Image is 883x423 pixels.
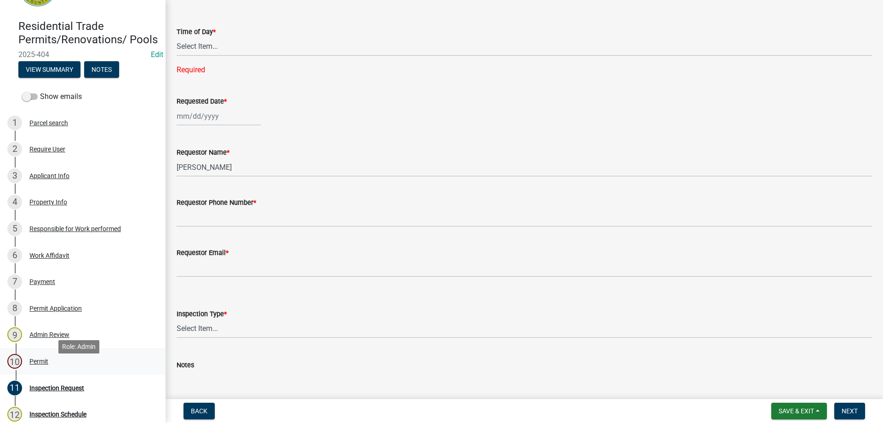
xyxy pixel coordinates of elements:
[84,66,119,74] wm-modal-confirm: Notes
[183,403,215,419] button: Back
[18,20,158,46] h4: Residential Trade Permits/Renovations/ Pools
[834,403,865,419] button: Next
[29,146,65,152] div: Require User
[29,120,68,126] div: Parcel search
[7,168,22,183] div: 3
[29,226,121,232] div: Responsible for Work performed
[177,64,872,75] div: Required
[84,61,119,78] button: Notes
[7,248,22,263] div: 6
[177,150,229,156] label: Requestor Name
[7,116,22,130] div: 1
[29,252,69,259] div: Work Affidavit
[29,173,69,179] div: Applicant Info
[58,340,99,353] div: Role: Admin
[18,61,80,78] button: View Summary
[29,278,55,285] div: Payment
[29,358,48,365] div: Permit
[7,301,22,316] div: 8
[177,29,216,35] label: Time of Day
[151,50,163,59] a: Edit
[18,66,80,74] wm-modal-confirm: Summary
[771,403,827,419] button: Save & Exit
[177,200,256,206] label: Requestor Phone Number
[7,274,22,289] div: 7
[29,411,86,417] div: Inspection Schedule
[29,305,82,312] div: Permit Application
[7,221,22,236] div: 5
[18,50,147,59] span: 2025-404
[29,331,69,338] div: Admin Review
[177,362,194,369] label: Notes
[22,91,82,102] label: Show emails
[177,107,261,126] input: mm/dd/yyyy
[29,385,84,391] div: Inspection Request
[7,195,22,209] div: 4
[191,407,207,415] span: Back
[151,50,163,59] wm-modal-confirm: Edit Application Number
[7,327,22,342] div: 9
[7,407,22,422] div: 12
[7,381,22,395] div: 11
[842,407,858,415] span: Next
[177,99,227,105] label: Requested Date
[7,354,22,369] div: 10
[7,142,22,156] div: 2
[177,311,227,318] label: Inspection Type
[29,199,67,205] div: Property Info
[779,407,814,415] span: Save & Exit
[177,250,229,256] label: Requestor Email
